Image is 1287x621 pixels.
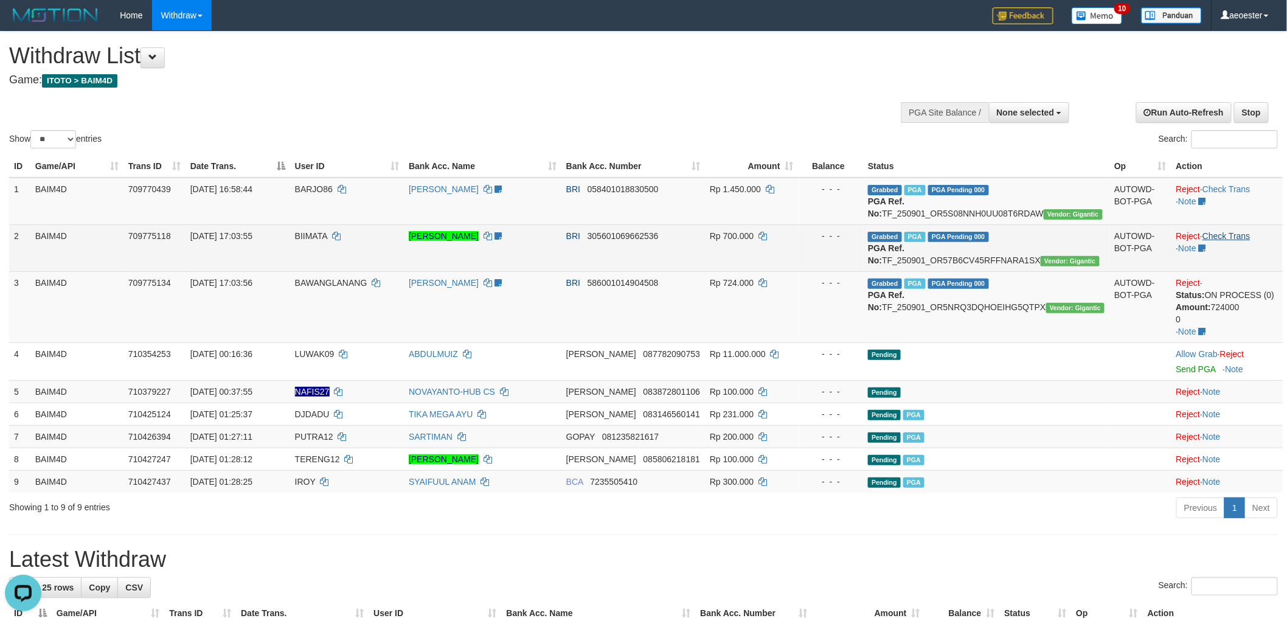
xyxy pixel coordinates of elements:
[863,178,1109,225] td: TF_250901_OR5S08NNH0UU08T6RDAW
[9,178,30,225] td: 1
[710,278,754,288] span: Rp 724.000
[5,5,41,41] button: Open LiveChat chat widget
[1202,454,1221,464] a: Note
[128,454,171,464] span: 710427247
[566,184,580,194] span: BRI
[409,387,495,397] a: NOVAYANTO-HUB CS
[803,453,858,465] div: - - -
[1176,454,1201,464] a: Reject
[1171,224,1283,271] td: · ·
[868,243,904,265] b: PGA Ref. No:
[1202,477,1221,487] a: Note
[928,279,989,289] span: PGA Pending
[128,387,171,397] span: 710379227
[9,448,30,470] td: 8
[295,349,335,359] span: LUWAK09
[9,155,30,178] th: ID
[409,409,473,419] a: TIKA MEGA AYU
[295,432,333,442] span: PUTRA12
[1136,102,1232,123] a: Run Auto-Refresh
[643,454,700,464] span: Copy 085806218181 to clipboard
[1202,409,1221,419] a: Note
[89,583,110,592] span: Copy
[588,184,659,194] span: Copy 058401018830500 to clipboard
[1176,289,1278,325] div: ON PROCESS (0) 724000 0
[1176,498,1225,518] a: Previous
[803,476,858,488] div: - - -
[1171,448,1283,470] td: ·
[30,178,123,225] td: BAIM4D
[1109,155,1171,178] th: Op: activate to sort column ascending
[295,278,367,288] span: BAWANGLANANG
[710,349,766,359] span: Rp 11.000.000
[9,130,102,148] label: Show entries
[868,196,904,218] b: PGA Ref. No:
[705,155,799,178] th: Amount: activate to sort column ascending
[1220,349,1244,359] a: Reject
[1041,256,1100,266] span: Vendor URL: https://order5.1velocity.biz
[409,432,453,442] a: SARTIMAN
[30,224,123,271] td: BAIM4D
[1171,425,1283,448] td: ·
[409,278,479,288] a: [PERSON_NAME]
[997,108,1055,117] span: None selected
[643,349,700,359] span: Copy 087782090753 to clipboard
[295,387,330,397] span: Nama rekening ada tanda titik/strip, harap diedit
[588,231,659,241] span: Copy 305601069662536 to clipboard
[566,349,636,359] span: [PERSON_NAME]
[9,470,30,493] td: 9
[409,231,479,241] a: [PERSON_NAME]
[863,224,1109,271] td: TF_250901_OR57B6CV45RFFNARA1SX
[290,155,404,178] th: User ID: activate to sort column ascending
[928,232,989,242] span: PGA Pending
[30,380,123,403] td: BAIM4D
[1046,303,1105,313] span: Vendor URL: https://order5.1velocity.biz
[1109,178,1171,225] td: AUTOWD-BOT-PGA
[1176,302,1212,312] b: Amount:
[9,224,30,271] td: 2
[123,155,186,178] th: Trans ID: activate to sort column ascending
[901,102,988,123] div: PGA Site Balance /
[190,454,252,464] span: [DATE] 01:28:12
[1202,387,1221,397] a: Note
[868,279,902,289] span: Grabbed
[602,432,659,442] span: Copy 081235821617 to clipboard
[295,231,327,241] span: BIIMATA
[30,425,123,448] td: BAIM4D
[1234,102,1269,123] a: Stop
[1202,184,1251,194] a: Check Trans
[30,342,123,380] td: BAIM4D
[710,454,754,464] span: Rp 100.000
[1192,577,1278,595] input: Search:
[1171,271,1283,342] td: · ·
[868,290,904,312] b: PGA Ref. No:
[1176,231,1201,241] a: Reject
[1202,432,1221,442] a: Note
[30,403,123,425] td: BAIM4D
[903,410,924,420] span: Marked by aeoangel
[128,349,171,359] span: 710354253
[803,277,858,289] div: - - -
[643,409,700,419] span: Copy 083146560141 to clipboard
[803,230,858,242] div: - - -
[404,155,561,178] th: Bank Acc. Name: activate to sort column ascending
[186,155,290,178] th: Date Trans.: activate to sort column descending
[1176,184,1201,194] a: Reject
[9,380,30,403] td: 5
[1171,178,1283,225] td: · ·
[9,6,102,24] img: MOTION_logo.png
[1176,349,1220,359] span: ·
[710,184,761,194] span: Rp 1.450.000
[904,185,926,195] span: Marked by aeoyuva
[1072,7,1123,24] img: Button%20Memo.svg
[409,184,479,194] a: [PERSON_NAME]
[190,387,252,397] span: [DATE] 00:37:55
[1141,7,1202,24] img: panduan.png
[803,431,858,443] div: - - -
[190,409,252,419] span: [DATE] 01:25:37
[190,432,252,442] span: [DATE] 01:27:11
[42,74,117,88] span: ITOTO > BAIM4D
[868,432,901,443] span: Pending
[295,454,340,464] span: TERENG12
[710,409,754,419] span: Rp 231.000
